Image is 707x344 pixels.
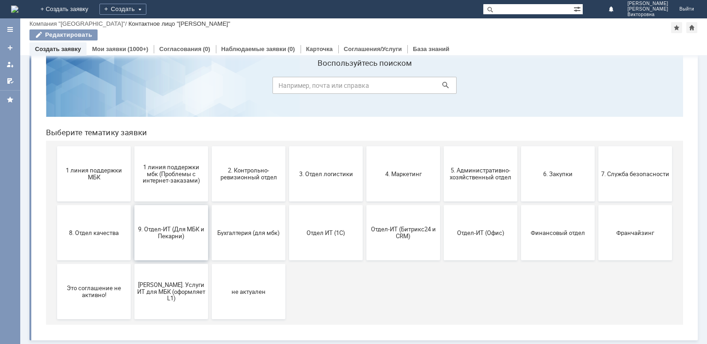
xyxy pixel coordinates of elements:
[562,193,631,200] span: Франчайзинг
[574,4,583,13] span: Расширенный поиск
[250,110,324,166] button: 3. Отдел логистики
[18,110,92,166] button: 1 линия поддержки МБК
[485,134,553,141] span: 6. Закупки
[408,193,476,200] span: Отдел-ИТ (Офис)
[3,40,17,55] a: Создать заявку
[3,57,17,72] a: Мои заявки
[127,46,148,52] div: (1000+)
[408,131,476,145] span: 5. Административно-хозяйственный отдел
[29,20,128,27] div: /
[253,193,321,200] span: Отдел ИТ (1С)
[627,6,668,12] span: [PERSON_NAME]
[99,4,146,15] div: Создать
[405,110,479,166] button: 5. Административно-хозяйственный отдел
[176,131,244,145] span: 2. Контрольно-ревизионный отдел
[671,22,682,33] div: Добавить в избранное
[306,46,333,52] a: Карточка
[96,169,169,224] button: 9. Отдел-ИТ (Для МБК и Пекарни)
[21,193,89,200] span: 8. Отдел качества
[92,46,126,52] a: Мои заявки
[485,193,553,200] span: Финансовый отдел
[330,134,399,141] span: 4. Маркетинг
[253,134,321,141] span: 3. Отдел логистики
[18,169,92,224] button: 8. Отдел качества
[686,22,697,33] div: Сделать домашней страницей
[35,46,81,52] a: Создать заявку
[288,46,295,52] div: (0)
[203,46,210,52] div: (0)
[176,252,244,259] span: не актуален
[330,190,399,204] span: Отдел-ИТ (Битрикс24 и CRM)
[128,20,230,27] div: Контактное лицо "[PERSON_NAME]"
[482,110,556,166] button: 6. Закупки
[173,110,247,166] button: 2. Контрольно-ревизионный отдел
[344,46,402,52] a: Соглашения/Услуги
[405,169,479,224] button: Отдел-ИТ (Офис)
[234,23,418,32] label: Воспользуйтесь поиском
[328,169,401,224] button: Отдел-ИТ (Битрикс24 и CRM)
[99,245,167,266] span: [PERSON_NAME]. Услуги ИТ для МБК (оформляет L1)
[18,228,92,283] button: Это соглашение не активно!
[99,190,167,204] span: 9. Отдел-ИТ (Для МБК и Пекарни)
[173,228,247,283] button: не актуален
[11,6,18,13] img: logo
[96,110,169,166] button: 1 линия поддержки мбк (Проблемы с интернет-заказами)
[3,74,17,88] a: Мои согласования
[99,127,167,148] span: 1 линия поддержки мбк (Проблемы с интернет-заказами)
[29,20,125,27] a: Компания "[GEOGRAPHIC_DATA]"
[11,6,18,13] a: Перейти на домашнюю страницу
[250,169,324,224] button: Отдел ИТ (1С)
[176,193,244,200] span: Бухгалтерия (для мбк)
[96,228,169,283] button: [PERSON_NAME]. Услуги ИТ для МБК (оформляет L1)
[173,169,247,224] button: Бухгалтерия (для мбк)
[7,92,644,101] header: Выберите тематику заявки
[627,12,668,17] span: Викторовна
[21,131,89,145] span: 1 линия поддержки МБК
[21,249,89,263] span: Это соглашение не активно!
[627,1,668,6] span: [PERSON_NAME]
[234,41,418,58] input: Например, почта или справка
[560,169,633,224] button: Франчайзинг
[159,46,202,52] a: Согласования
[221,46,286,52] a: Наблюдаемые заявки
[328,110,401,166] button: 4. Маркетинг
[413,46,449,52] a: База знаний
[560,110,633,166] button: 7. Служба безопасности
[562,134,631,141] span: 7. Служба безопасности
[482,169,556,224] button: Финансовый отдел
